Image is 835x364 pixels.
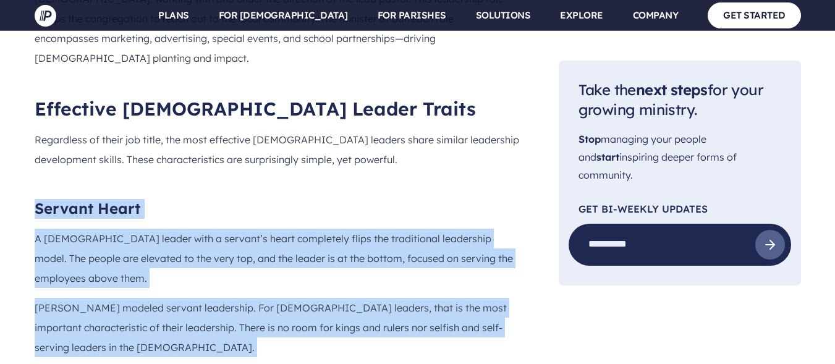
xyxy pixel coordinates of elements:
p: managing your people and inspiring deeper forms of community. [579,131,781,184]
span: Take the for your growing ministry. [579,80,763,119]
span: start [596,151,619,163]
span: next steps [636,80,708,99]
p: Get Bi-Weekly Updates [579,204,781,214]
a: GET STARTED [708,2,801,28]
h2: Effective [DEMOGRAPHIC_DATA] Leader Traits [35,98,519,120]
p: Regardless of their job title, the most effective [DEMOGRAPHIC_DATA] leaders share similar leader... [35,130,519,169]
p: A [DEMOGRAPHIC_DATA] leader with a servant’s heart completely flips the traditional leadership mo... [35,229,519,288]
h3: Servant Heart [35,199,519,219]
span: Stop [579,133,601,146]
p: [PERSON_NAME] modeled servant leadership. For [DEMOGRAPHIC_DATA] leaders, that is the most import... [35,298,519,357]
